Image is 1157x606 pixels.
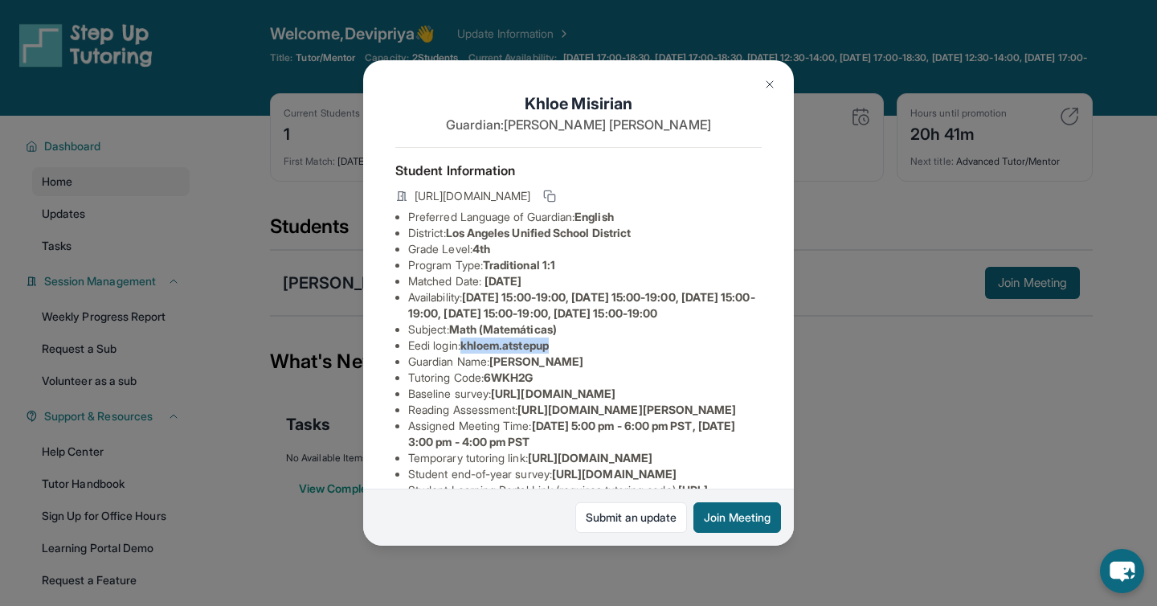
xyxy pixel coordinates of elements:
span: [URL][DOMAIN_NAME][PERSON_NAME] [517,403,736,416]
span: [DATE] 5:00 pm - 6:00 pm PST, [DATE] 3:00 pm - 4:00 pm PST [408,419,735,448]
li: Program Type: [408,257,762,273]
li: Reading Assessment : [408,402,762,418]
li: Subject : [408,321,762,338]
span: [PERSON_NAME] [489,354,583,368]
span: English [574,210,614,223]
img: Close Icon [763,78,776,91]
li: Student end-of-year survey : [408,466,762,482]
span: [DATE] [484,274,521,288]
li: Baseline survey : [408,386,762,402]
li: Matched Date: [408,273,762,289]
button: chat-button [1100,549,1144,593]
span: 4th [472,242,490,256]
span: [URL][DOMAIN_NAME] [528,451,652,465]
span: khloem.atstepup [460,338,549,352]
li: Temporary tutoring link : [408,450,762,466]
span: Math (Matemáticas) [449,322,557,336]
li: Student Learning Portal Link (requires tutoring code) : [408,482,762,514]
h1: Khloe Misirian [395,92,762,115]
p: Guardian: [PERSON_NAME] [PERSON_NAME] [395,115,762,134]
h4: Student Information [395,161,762,180]
span: Traditional 1:1 [483,258,555,272]
li: Eedi login : [408,338,762,354]
span: [URL][DOMAIN_NAME] [415,188,530,204]
span: [DATE] 15:00-19:00, [DATE] 15:00-19:00, [DATE] 15:00-19:00, [DATE] 15:00-19:00, [DATE] 15:00-19:00 [408,290,755,320]
button: Copy link [540,186,559,206]
button: Join Meeting [693,502,781,533]
li: District: [408,225,762,241]
li: Tutoring Code : [408,370,762,386]
span: [URL][DOMAIN_NAME] [491,387,615,400]
span: [URL][DOMAIN_NAME] [552,467,677,481]
li: Availability: [408,289,762,321]
li: Guardian Name : [408,354,762,370]
li: Preferred Language of Guardian: [408,209,762,225]
span: Los Angeles Unified School District [446,226,631,240]
span: 6WKH2G [484,371,533,384]
a: Submit an update [575,502,687,533]
li: Grade Level: [408,241,762,257]
li: Assigned Meeting Time : [408,418,762,450]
